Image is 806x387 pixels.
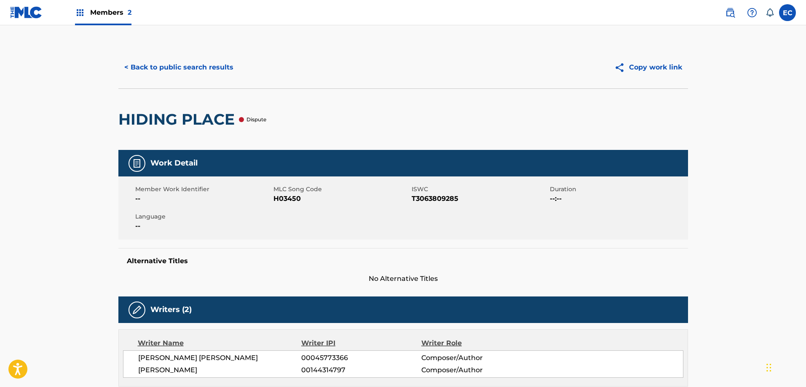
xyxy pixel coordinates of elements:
[744,4,760,21] div: Help
[127,257,680,265] h5: Alternative Titles
[150,305,192,315] h5: Writers (2)
[766,8,774,17] div: Notifications
[75,8,85,18] img: Top Rightsholders
[118,110,239,129] h2: HIDING PLACE
[118,274,688,284] span: No Alternative Titles
[118,57,239,78] button: < Back to public search results
[135,194,271,204] span: --
[135,185,271,194] span: Member Work Identifier
[412,194,548,204] span: T3063809285
[608,57,688,78] button: Copy work link
[722,4,739,21] a: Public Search
[301,353,421,363] span: 00045773366
[614,62,629,73] img: Copy work link
[150,158,198,168] h5: Work Detail
[421,365,530,375] span: Composer/Author
[135,212,271,221] span: Language
[273,194,410,204] span: H03450
[10,6,43,19] img: MLC Logo
[550,194,686,204] span: --:--
[273,185,410,194] span: MLC Song Code
[725,8,735,18] img: search
[135,221,271,231] span: --
[766,355,771,380] div: Drag
[128,8,131,16] span: 2
[412,185,548,194] span: ISWC
[246,116,266,123] p: Dispute
[132,305,142,315] img: Writers
[138,365,302,375] span: [PERSON_NAME]
[779,4,796,21] div: User Menu
[764,347,806,387] iframe: Chat Widget
[550,185,686,194] span: Duration
[301,338,421,348] div: Writer IPI
[138,353,302,363] span: [PERSON_NAME] [PERSON_NAME]
[90,8,131,17] span: Members
[301,365,421,375] span: 00144314797
[138,338,302,348] div: Writer Name
[421,353,530,363] span: Composer/Author
[747,8,757,18] img: help
[132,158,142,168] img: Work Detail
[421,338,530,348] div: Writer Role
[782,255,806,323] iframe: Resource Center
